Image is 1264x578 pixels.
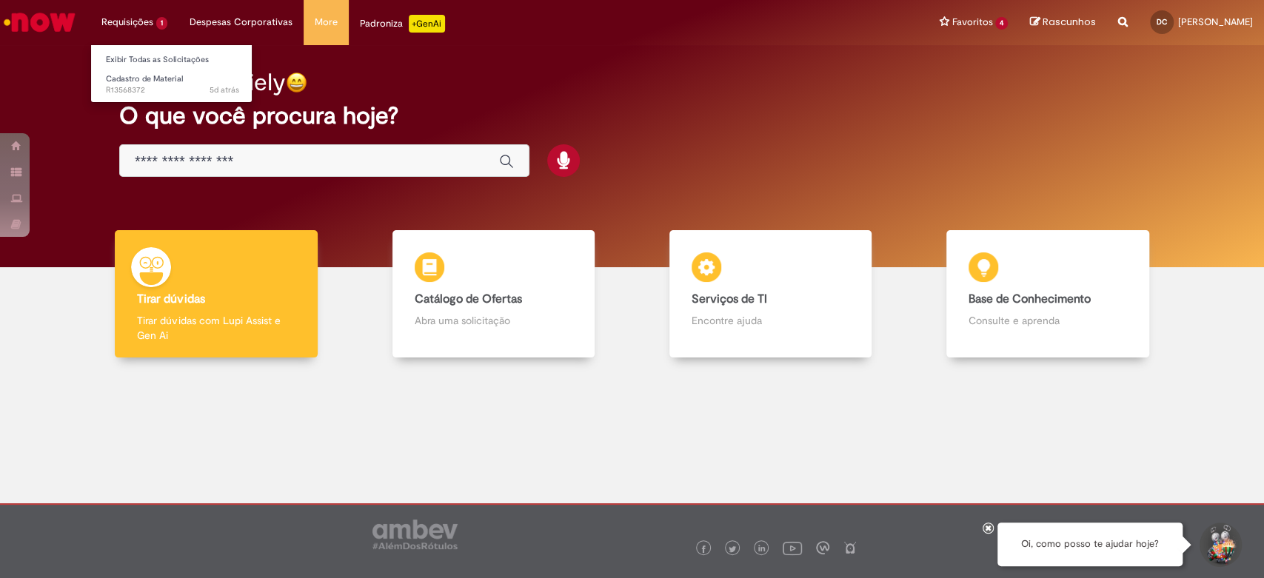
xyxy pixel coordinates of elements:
[210,84,239,95] time: 25/09/2025 17:48:57
[783,538,802,557] img: logo_footer_youtube.png
[137,313,295,343] p: Tirar dúvidas com Lupi Assist e Gen Ai
[843,541,857,554] img: logo_footer_naosei.png
[415,313,572,328] p: Abra uma solicitação
[91,71,254,98] a: Aberto R13568372 : Cadastro de Material
[632,230,909,358] a: Serviços de TI Encontre ajuda
[101,15,153,30] span: Requisições
[1,7,78,37] img: ServiceNow
[78,230,355,358] a: Tirar dúvidas Tirar dúvidas com Lupi Assist e Gen Ai
[106,73,183,84] span: Cadastro de Material
[729,545,736,553] img: logo_footer_twitter.png
[816,541,829,554] img: logo_footer_workplace.png
[969,292,1091,306] b: Base de Conhecimento
[997,522,1183,566] div: Oi, como posso te ajudar hoje?
[1157,17,1167,27] span: DC
[360,15,445,33] div: Padroniza
[137,292,204,306] b: Tirar dúvidas
[692,292,767,306] b: Serviços de TI
[91,52,254,68] a: Exibir Todas as Solicitações
[1043,15,1096,29] span: Rascunhos
[315,15,338,30] span: More
[415,292,522,306] b: Catálogo de Ofertas
[286,72,307,93] img: happy-face.png
[156,17,167,30] span: 1
[90,44,253,103] ul: Requisições
[210,84,239,95] span: 5d atrás
[119,103,1145,129] h2: O que você procura hoje?
[700,545,707,553] img: logo_footer_facebook.png
[909,230,1186,358] a: Base de Conhecimento Consulte e aprenda
[969,313,1126,328] p: Consulte e aprenda
[758,545,766,554] img: logo_footer_linkedin.png
[409,15,445,33] p: +GenAi
[995,17,1008,30] span: 4
[692,313,849,328] p: Encontre ajuda
[1030,16,1096,30] a: Rascunhos
[355,230,632,358] a: Catálogo de Ofertas Abra uma solicitação
[1178,16,1253,28] span: [PERSON_NAME]
[106,84,239,96] span: R13568372
[952,15,992,30] span: Favoritos
[190,15,292,30] span: Despesas Corporativas
[372,520,458,549] img: logo_footer_ambev_rotulo_gray.png
[1197,522,1242,567] button: Iniciar Conversa de Suporte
